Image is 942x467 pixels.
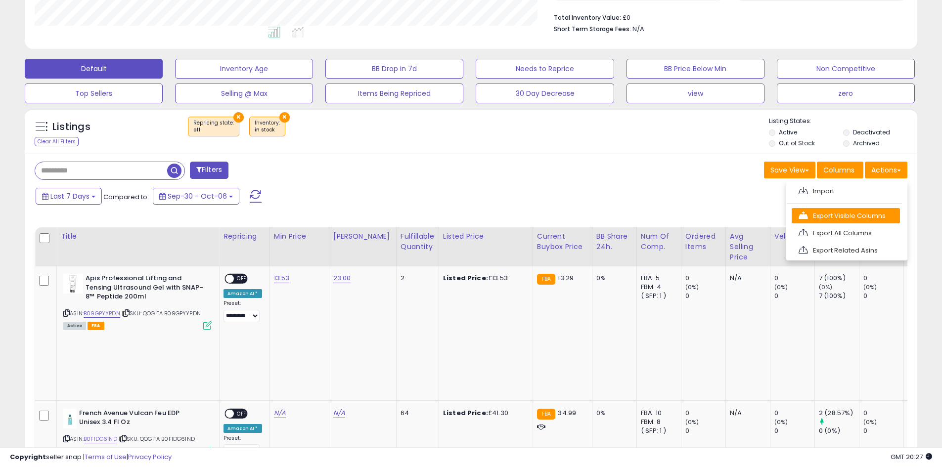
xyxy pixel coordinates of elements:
div: seller snap | | [10,453,172,462]
b: Listed Price: [443,408,488,418]
div: ( SFP: 1 ) [641,292,673,300]
span: 2025-10-14 20:27 GMT [891,452,932,462]
div: 0% [596,409,629,418]
div: Fulfillable Quantity [401,231,435,252]
button: Actions [865,162,907,178]
span: N/A [632,24,644,34]
span: | SKU: QOGITA B09GPYYPDN [122,309,201,317]
p: Listing States: [769,117,917,126]
div: 64 [401,409,431,418]
div: Velocity [774,231,810,242]
button: Needs to Reprice [476,59,614,79]
button: × [279,112,290,123]
div: Clear All Filters [35,137,79,146]
span: Sep-30 - Oct-06 [168,191,227,201]
button: Last 7 Days [36,188,102,205]
button: BB Drop in 7d [325,59,463,79]
b: French Avenue Vulcan Feu EDP Unisex 3.4 Fl Oz [79,409,199,429]
a: 23.00 [333,273,351,283]
img: 31lQn4KIrqL._SL40_.jpg [63,409,77,428]
div: N/A [730,274,763,283]
label: Out of Stock [779,139,815,147]
a: N/A [333,408,345,418]
button: Inventory Age [175,59,313,79]
div: Current Buybox Price [537,231,588,252]
a: Privacy Policy [128,452,172,462]
small: FBA [537,274,555,285]
span: OFF [234,409,250,418]
span: Compared to: [103,192,149,202]
div: Amazon AI * [224,424,262,433]
a: Export Visible Columns [792,208,900,223]
span: 34.99 [558,408,576,418]
button: Default [25,59,163,79]
a: Export Related Asins [792,243,900,258]
div: Title [61,231,215,242]
div: BB Share 24h. [596,231,632,252]
a: Export All Columns [792,225,900,241]
b: Apis Professional Lifting and Tensing Ultrasound Gel with SNAP-8™ Peptide 200ml [86,274,206,304]
div: FBA: 10 [641,409,673,418]
b: Total Inventory Value: [554,13,621,22]
button: × [233,112,244,123]
small: (0%) [863,418,877,426]
div: FBM: 8 [641,418,673,426]
span: | SKU: QOGITA B0F1DG61ND [119,435,195,443]
h5: Listings [52,120,90,134]
div: 0 [774,409,814,418]
small: FBA [537,409,555,420]
div: ( SFP: 1 ) [641,426,673,435]
div: Listed Price [443,231,529,242]
button: Non Competitive [777,59,915,79]
a: B09GPYYPDN [84,309,120,318]
div: 0 [774,292,814,300]
button: Selling @ Max [175,84,313,103]
div: Amazon AI * [224,289,262,298]
button: Save View [764,162,815,178]
div: 0 [685,426,725,435]
a: N/A [274,408,286,418]
div: 2 (28.57%) [819,409,859,418]
div: Repricing [224,231,266,242]
div: 0 [863,426,903,435]
button: zero [777,84,915,103]
button: Items Being Repriced [325,84,463,103]
div: Preset: [224,435,262,457]
div: 0 [774,274,814,283]
div: FBM: 4 [641,283,673,292]
small: (0%) [685,283,699,291]
button: Columns [817,162,863,178]
div: Preset: [224,300,262,322]
div: FBA: 5 [641,274,673,283]
div: [PERSON_NAME] [333,231,392,242]
div: 0 [863,409,903,418]
a: 13.53 [274,273,290,283]
label: Deactivated [853,128,890,136]
a: B0F1DG61ND [84,435,117,443]
span: Columns [823,165,854,175]
div: Avg Selling Price [730,231,766,262]
b: Short Term Storage Fees: [554,25,631,33]
div: £13.53 [443,274,525,283]
button: Top Sellers [25,84,163,103]
span: All listings currently available for purchase on Amazon [63,322,86,330]
a: Terms of Use [85,452,127,462]
span: OFF [234,275,250,283]
div: £41.30 [443,409,525,418]
div: 2 [401,274,431,283]
div: 0 (0%) [819,426,859,435]
div: Ordered Items [685,231,721,252]
div: Num of Comp. [641,231,677,252]
div: 0% [596,274,629,283]
img: 31lbeoq6iRL._SL40_.jpg [63,274,83,294]
button: Filters [190,162,228,179]
button: BB Price Below Min [627,59,764,79]
div: 0 [863,292,903,300]
div: 0 [774,426,814,435]
span: 13.29 [558,273,574,283]
label: Active [779,128,797,136]
div: 7 (100%) [819,292,859,300]
div: in stock [255,127,280,133]
strong: Copyright [10,452,46,462]
div: 0 [685,274,725,283]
